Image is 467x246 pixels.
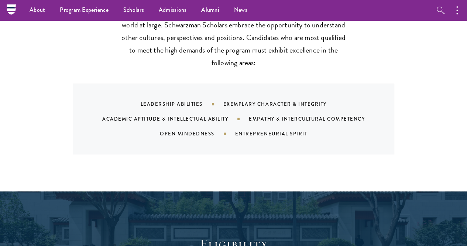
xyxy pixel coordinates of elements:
div: Leadership Abilities [141,101,223,108]
p: Our cohort of global leaders reflects the diversity, vibrancy and promise of the world at large. ... [119,6,348,69]
div: Academic Aptitude & Intellectual Ability [102,115,249,122]
div: Entrepreneurial Spirit [235,130,326,137]
div: Empathy & Intercultural Competency [249,115,383,122]
div: Exemplary Character & Integrity [223,101,345,108]
div: Open Mindedness [160,130,235,137]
